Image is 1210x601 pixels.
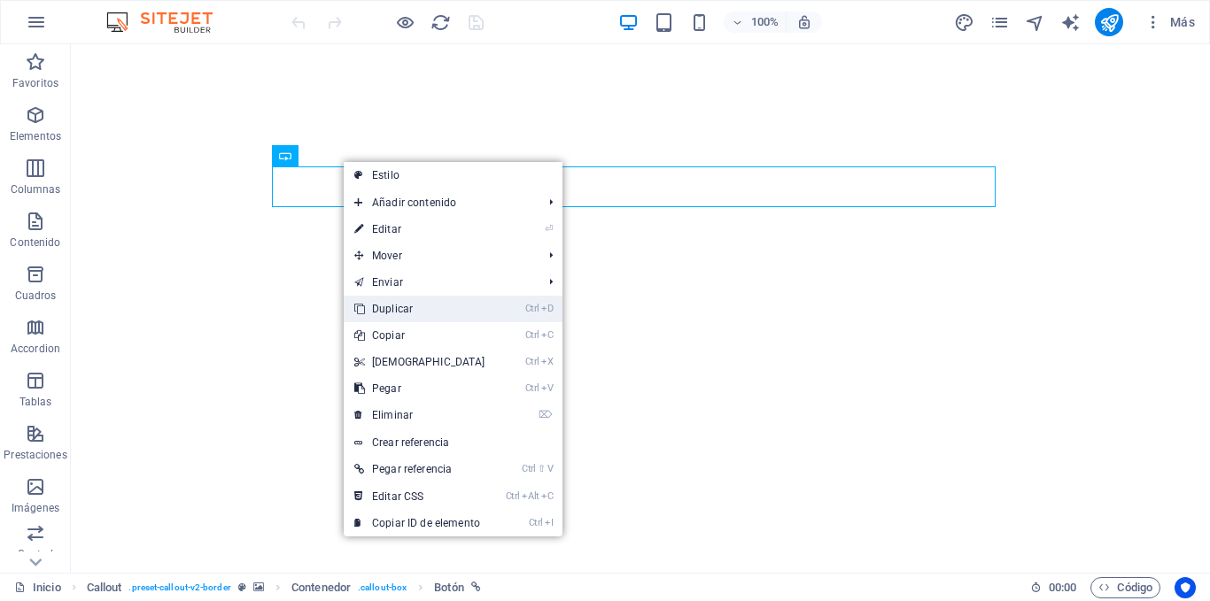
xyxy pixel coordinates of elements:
[525,303,539,314] i: Ctrl
[471,582,481,592] i: Este elemento está vinculado
[1030,577,1077,598] h6: Tiempo de la sesión
[344,429,562,456] a: Crear referencia
[19,395,52,409] p: Tablas
[4,448,66,462] p: Prestaciones
[525,382,539,394] i: Ctrl
[506,490,520,502] i: Ctrl
[14,577,61,598] a: Haz clic para cancelar la selección y doble clic para abrir páginas
[15,289,57,303] p: Cuadros
[291,577,351,598] span: Haz clic para seleccionar y doble clic para editar
[541,303,554,314] i: D
[12,501,59,515] p: Imágenes
[1175,577,1196,598] button: Usercentrics
[750,12,779,33] h6: 100%
[344,162,562,189] a: Estilo
[344,402,496,428] a: ⌦Eliminar
[522,463,536,474] i: Ctrl
[796,14,812,30] i: Al redimensionar, ajustar el nivel de zoom automáticamente para ajustarse al dispositivo elegido.
[87,577,481,598] nav: breadcrumb
[1025,12,1045,33] i: Navegador
[1090,577,1160,598] button: Código
[102,12,235,33] img: Editor Logo
[128,577,230,598] span: . preset-callout-v2-border
[724,12,787,33] button: 100%
[344,216,496,243] a: ⏎Editar
[1049,577,1076,598] span: 00 00
[989,12,1010,33] button: pages
[541,356,554,367] i: X
[1099,12,1120,33] i: Publicar
[1137,8,1202,36] button: Más
[344,483,496,510] a: CtrlAltCEditar CSS
[1061,581,1064,594] span: :
[11,182,61,196] p: Columnas
[525,356,539,367] i: Ctrl
[253,582,264,592] i: Este elemento contiene un fondo
[545,223,553,235] i: ⏎
[344,189,536,216] span: Añadir contenido
[344,269,536,296] a: Enviar
[541,490,554,502] i: C
[954,12,974,33] i: Diseño (Ctrl+Alt+Y)
[434,577,463,598] span: Haz clic para seleccionar y doble clic para editar
[430,12,451,33] button: reload
[344,349,496,375] a: CtrlX[DEMOGRAPHIC_DATA]
[12,76,58,90] p: Favoritos
[11,342,60,356] p: Accordion
[541,329,554,341] i: C
[1059,12,1081,33] button: text_generator
[1024,12,1045,33] button: navigator
[1095,8,1123,36] button: publish
[394,12,415,33] button: Haz clic para salir del modo de previsualización y seguir editando
[522,490,539,502] i: Alt
[344,375,496,402] a: CtrlVPegar
[1098,577,1152,598] span: Código
[989,12,1010,33] i: Páginas (Ctrl+Alt+S)
[344,456,496,482] a: Ctrl⇧VPegar referencia
[539,409,553,420] i: ⌦
[87,577,122,598] span: Haz clic para seleccionar y doble clic para editar
[238,582,246,592] i: Este elemento es un preajuste personalizable
[344,510,496,536] a: CtrlICopiar ID de elemento
[541,382,554,394] i: V
[529,517,543,528] i: Ctrl
[10,235,60,250] p: Contenido
[1144,13,1195,31] span: Más
[430,12,451,33] i: Volver a cargar página
[344,322,496,349] a: CtrlCCopiar
[10,129,61,143] p: Elementos
[545,517,554,528] i: I
[547,463,553,474] i: V
[344,243,536,269] span: Mover
[358,577,407,598] span: . callout-box
[1060,12,1081,33] i: AI Writer
[344,296,496,322] a: CtrlDDuplicar
[953,12,974,33] button: design
[525,329,539,341] i: Ctrl
[538,463,546,474] i: ⇧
